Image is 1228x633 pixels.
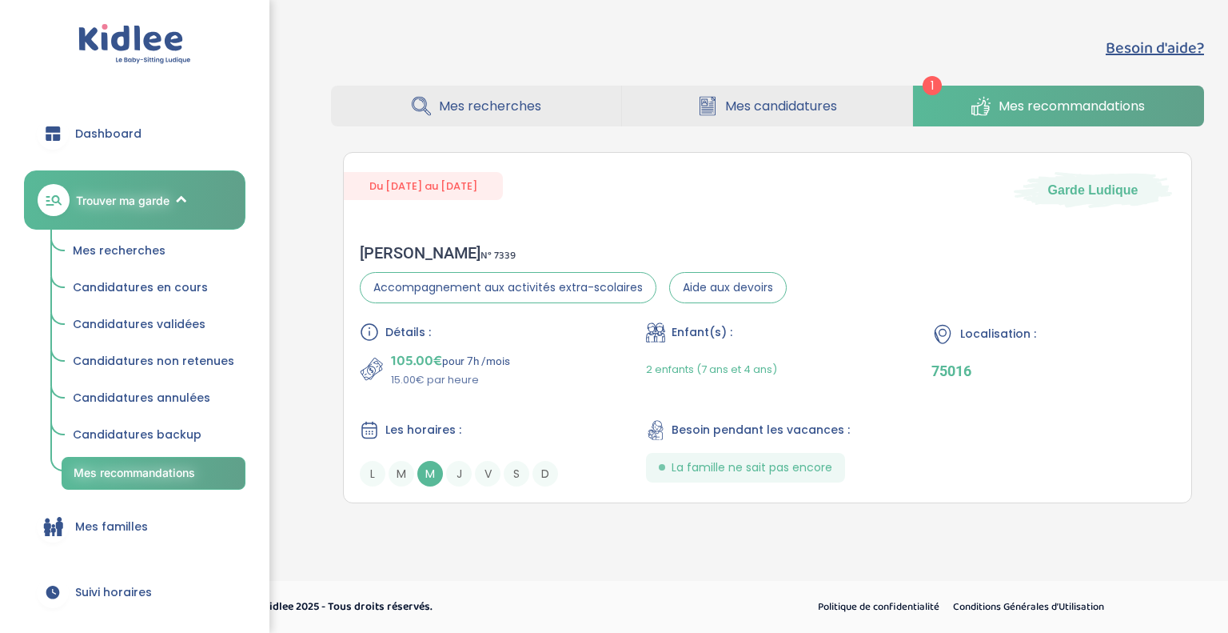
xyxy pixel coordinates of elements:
[24,105,245,162] a: Dashboard
[391,372,510,388] p: 15.00€ par heure
[75,126,142,142] span: Dashboard
[913,86,1204,126] a: Mes recommandations
[62,420,245,451] a: Candidatures backup
[1106,36,1204,60] button: Besoin d'aide?
[504,461,529,487] span: S
[391,350,442,372] span: 105.00€
[74,466,195,479] span: Mes recommandations
[480,247,516,264] span: N° 7339
[331,86,621,126] a: Mes recherches
[812,597,945,618] a: Politique de confidentialité
[931,363,1175,379] p: 75016
[344,172,503,200] span: Du [DATE] au [DATE]
[62,383,245,414] a: Candidatures annulées
[78,24,191,65] img: logo.svg
[62,347,245,377] a: Candidatures non retenues
[75,519,148,535] span: Mes familles
[73,316,205,332] span: Candidatures validées
[672,422,850,439] span: Besoin pendant les vacances :
[24,563,245,621] a: Suivi horaires
[76,192,169,209] span: Trouver ma garde
[672,459,832,476] span: La famille ne sait pas encore
[622,86,912,126] a: Mes candidatures
[475,461,500,487] span: V
[646,362,777,377] span: 2 enfants (7 ans et 4 ans)
[62,236,245,266] a: Mes recherches
[947,597,1110,618] a: Conditions Générales d’Utilisation
[73,279,208,295] span: Candidatures en cours
[73,242,165,258] span: Mes recherches
[999,96,1145,116] span: Mes recommandations
[62,273,245,303] a: Candidatures en cours
[446,461,472,487] span: J
[75,584,152,601] span: Suivi horaires
[73,353,234,369] span: Candidatures non retenues
[360,461,385,487] span: L
[1048,181,1138,198] span: Garde Ludique
[73,390,210,406] span: Candidatures annulées
[62,457,245,490] a: Mes recommandations
[672,324,732,341] span: Enfant(s) :
[62,310,245,340] a: Candidatures validées
[923,76,942,95] span: 1
[385,422,461,439] span: Les horaires :
[389,461,414,487] span: M
[391,350,510,372] p: pour 7h /mois
[24,170,245,230] a: Trouver ma garde
[73,427,201,443] span: Candidatures backup
[360,272,656,303] span: Accompagnement aux activités extra-scolaires
[960,326,1036,343] span: Localisation :
[360,243,787,262] div: [PERSON_NAME]
[385,324,431,341] span: Détails :
[253,599,682,615] p: © Kidlee 2025 - Tous droits réservés.
[532,461,558,487] span: D
[725,96,837,116] span: Mes candidatures
[669,272,787,303] span: Aide aux devoirs
[439,96,541,116] span: Mes recherches
[417,461,443,487] span: M
[24,498,245,555] a: Mes familles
